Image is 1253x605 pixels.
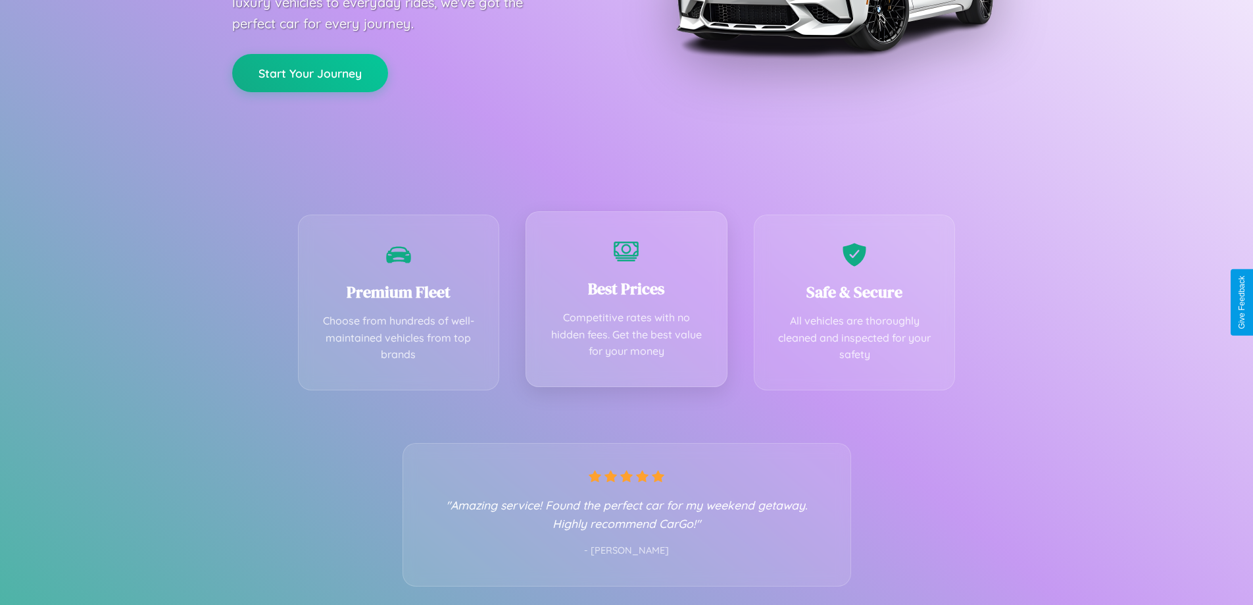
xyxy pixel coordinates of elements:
button: Start Your Journey [232,54,388,92]
p: "Amazing service! Found the perfect car for my weekend getaway. Highly recommend CarGo!" [430,496,824,533]
div: Give Feedback [1237,276,1246,329]
p: Competitive rates with no hidden fees. Get the best value for your money [546,309,707,360]
p: All vehicles are thoroughly cleaned and inspected for your safety [774,313,935,363]
h3: Best Prices [546,278,707,300]
p: - [PERSON_NAME] [430,542,824,560]
h3: Premium Fleet [318,281,479,303]
h3: Safe & Secure [774,281,935,303]
p: Choose from hundreds of well-maintained vehicles from top brands [318,313,479,363]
